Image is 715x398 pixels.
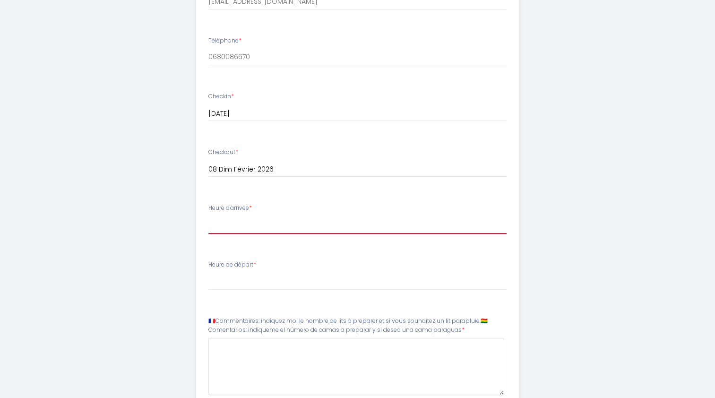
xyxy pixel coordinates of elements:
label: Heure d'arrivée [208,204,252,213]
label: Checkout [208,148,238,157]
label: Heure de départ [208,260,256,269]
label: Téléphone [208,36,241,45]
label: Checkin [208,92,234,101]
label: 🇫🇷Commentaires: indiquez moi le nombre de lits à preparer et si vous souhaitez un lit parapluie.🇧... [208,317,507,335]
